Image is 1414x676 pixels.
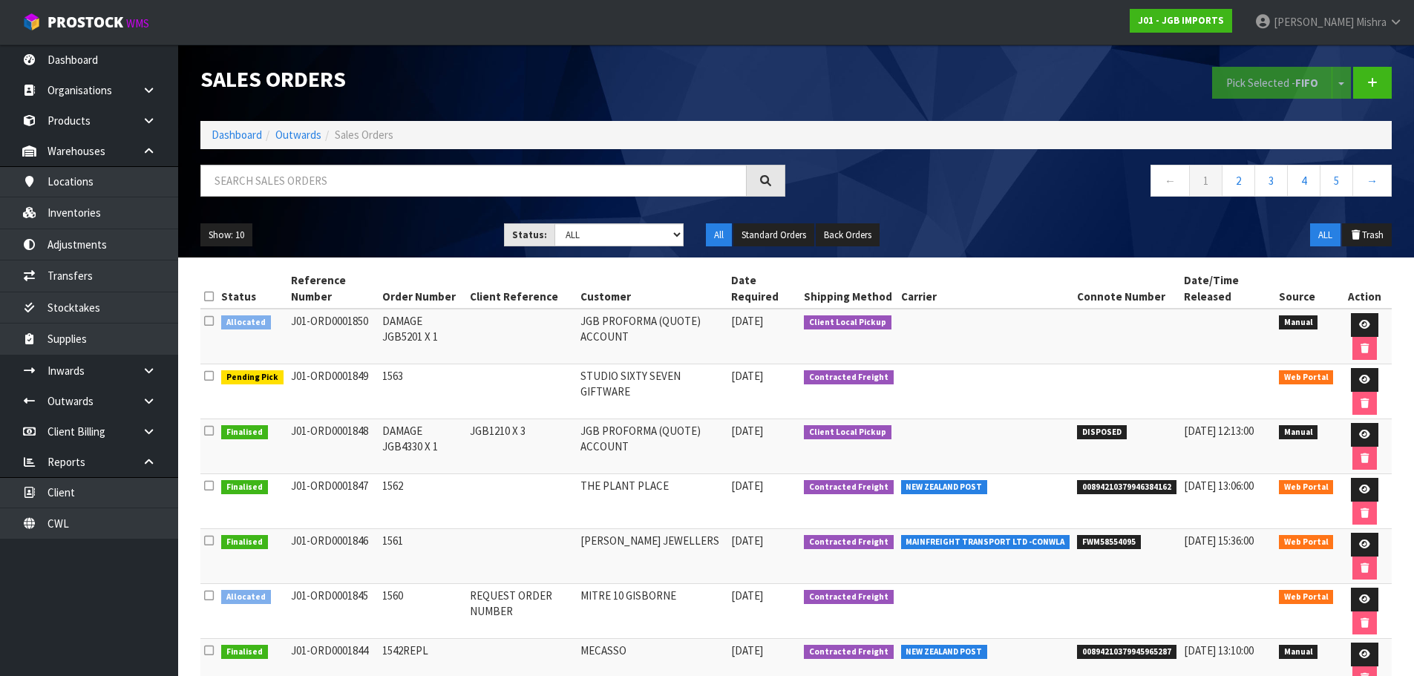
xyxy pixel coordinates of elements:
[379,269,466,309] th: Order Number
[901,480,988,495] span: NEW ZEALAND POST
[200,165,747,197] input: Search sales orders
[1337,269,1392,309] th: Action
[577,474,727,529] td: THE PLANT PLACE
[200,223,252,247] button: Show: 10
[1279,425,1318,440] span: Manual
[577,419,727,474] td: JGB PROFORMA (QUOTE) ACCOUNT
[221,645,268,660] span: Finalised
[1077,535,1141,550] span: FWM58554095
[577,529,727,584] td: [PERSON_NAME] JEWELLERS
[1279,535,1334,550] span: Web Portal
[1287,165,1320,197] a: 4
[1184,534,1254,548] span: [DATE] 15:36:00
[1274,15,1354,29] span: [PERSON_NAME]
[1310,223,1341,247] button: ALL
[1189,165,1222,197] a: 1
[1279,480,1334,495] span: Web Portal
[577,364,727,419] td: STUDIO SIXTY SEVEN GIFTWARE
[466,269,577,309] th: Client Reference
[1184,643,1254,657] span: [DATE] 13:10:00
[1279,370,1334,385] span: Web Portal
[335,128,393,142] span: Sales Orders
[48,13,123,32] span: ProStock
[577,269,727,309] th: Customer
[200,67,785,91] h1: Sales Orders
[1184,424,1254,438] span: [DATE] 12:13:00
[731,314,763,328] span: [DATE]
[731,424,763,438] span: [DATE]
[287,309,379,364] td: J01-ORD0001850
[1222,165,1255,197] a: 2
[1180,269,1275,309] th: Date/Time Released
[466,419,577,474] td: JGB1210 X 3
[275,128,321,142] a: Outwards
[287,584,379,639] td: J01-ORD0001845
[287,419,379,474] td: J01-ORD0001848
[221,480,268,495] span: Finalised
[22,13,41,31] img: cube-alt.png
[1356,15,1387,29] span: Mishra
[379,474,466,529] td: 1562
[901,535,1070,550] span: MAINFREIGHT TRANSPORT LTD -CONWLA
[512,229,547,241] strong: Status:
[221,535,268,550] span: Finalised
[804,535,894,550] span: Contracted Freight
[1279,645,1318,660] span: Manual
[731,643,763,657] span: [DATE]
[1130,9,1232,33] a: J01 - JGB IMPORTS
[1138,14,1224,27] strong: J01 - JGB IMPORTS
[727,269,800,309] th: Date Required
[804,590,894,605] span: Contracted Freight
[287,474,379,529] td: J01-ORD0001847
[706,223,732,247] button: All
[379,364,466,419] td: 1563
[816,223,880,247] button: Back Orders
[1212,67,1332,99] button: Pick Selected -FIFO
[379,419,466,474] td: DAMAGE JGB4330 X 1
[466,584,577,639] td: REQUEST ORDER NUMBER
[1279,315,1318,330] span: Manual
[379,584,466,639] td: 1560
[221,590,271,605] span: Allocated
[731,369,763,383] span: [DATE]
[1184,479,1254,493] span: [DATE] 13:06:00
[1150,165,1190,197] a: ←
[1342,223,1392,247] button: Trash
[1279,590,1334,605] span: Web Portal
[379,309,466,364] td: DAMAGE JGB5201 X 1
[804,370,894,385] span: Contracted Freight
[1254,165,1288,197] a: 3
[212,128,262,142] a: Dashboard
[1073,269,1180,309] th: Connote Number
[897,269,1074,309] th: Carrier
[733,223,814,247] button: Standard Orders
[731,534,763,548] span: [DATE]
[221,370,284,385] span: Pending Pick
[804,480,894,495] span: Contracted Freight
[808,165,1392,201] nav: Page navigation
[221,315,271,330] span: Allocated
[1295,76,1318,90] strong: FIFO
[804,315,891,330] span: Client Local Pickup
[800,269,897,309] th: Shipping Method
[287,529,379,584] td: J01-ORD0001846
[731,588,763,603] span: [DATE]
[221,425,268,440] span: Finalised
[577,309,727,364] td: JGB PROFORMA (QUOTE) ACCOUNT
[126,16,149,30] small: WMS
[731,479,763,493] span: [DATE]
[1077,480,1176,495] span: 00894210379946384162
[804,645,894,660] span: Contracted Freight
[577,584,727,639] td: MITRE 10 GISBORNE
[1352,165,1392,197] a: →
[217,269,287,309] th: Status
[901,645,988,660] span: NEW ZEALAND POST
[287,269,379,309] th: Reference Number
[1077,645,1176,660] span: 00894210379945965287
[379,529,466,584] td: 1561
[1320,165,1353,197] a: 5
[804,425,891,440] span: Client Local Pickup
[1275,269,1338,309] th: Source
[287,364,379,419] td: J01-ORD0001849
[1077,425,1127,440] span: DISPOSED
